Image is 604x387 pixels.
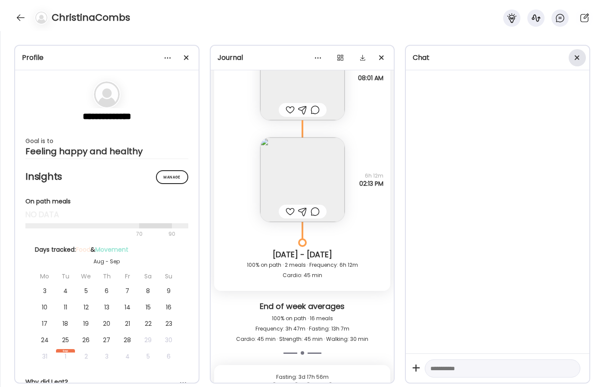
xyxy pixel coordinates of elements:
[77,333,96,347] div: 26
[56,316,75,331] div: 18
[35,349,54,364] div: 31
[168,229,176,239] div: 90
[56,300,75,315] div: 11
[97,300,116,315] div: 13
[118,284,137,298] div: 7
[118,333,137,347] div: 28
[56,349,75,364] div: 1
[76,245,90,254] span: Food
[118,269,137,284] div: Fr
[221,260,384,281] div: 100% on path · 2 meals · Frequency: 6h 12m Cardio: 45 min
[221,250,384,260] div: [DATE] - [DATE]
[25,146,188,156] div: Feeling happy and healthy
[95,245,128,254] span: Movement
[159,349,178,364] div: 6
[77,300,96,315] div: 12
[56,284,75,298] div: 4
[118,349,137,364] div: 4
[97,269,116,284] div: Th
[94,81,120,107] img: bg-avatar-default.svg
[218,53,387,63] div: Journal
[218,301,387,313] div: End of week averages
[159,269,178,284] div: Su
[159,300,178,315] div: 16
[56,333,75,347] div: 25
[97,349,116,364] div: 3
[25,136,188,146] div: Goal is to
[156,170,188,184] div: Manage
[35,284,54,298] div: 3
[97,316,116,331] div: 20
[77,349,96,364] div: 2
[159,284,178,298] div: 9
[118,316,137,331] div: 21
[25,209,188,220] div: no data
[35,12,47,24] img: bg-avatar-default.svg
[35,316,54,331] div: 17
[139,284,158,298] div: 8
[35,300,54,315] div: 10
[25,229,166,239] div: 70
[77,284,96,298] div: 5
[221,372,384,382] div: Fasting: 3d 17h 56m
[35,245,179,254] div: Days tracked: &
[139,349,158,364] div: 5
[77,269,96,284] div: We
[359,172,383,180] span: 6h 12m
[159,333,178,347] div: 30
[22,53,192,63] div: Profile
[97,284,116,298] div: 6
[35,258,179,265] div: Aug - Sep
[56,349,75,353] div: Sep
[35,333,54,347] div: 24
[139,316,158,331] div: 22
[97,333,116,347] div: 27
[25,170,188,183] h2: Insights
[260,137,345,222] img: images%2Fa1EA2oH7HfaAxVDHIFBMB4ClUUi1%2FQZf7uEkn2q7niUOrmg7H%2FcLapgTtPffqIqlyQfl3z_240
[413,53,582,63] div: Chat
[35,269,54,284] div: Mo
[260,36,345,120] img: images%2Fa1EA2oH7HfaAxVDHIFBMB4ClUUi1%2Ffavorites%2FBhe2hvpGjMNFQxfoOxi3_240
[359,180,383,187] span: 02:13 PM
[139,269,158,284] div: Sa
[218,313,387,344] div: 100% on path · 16 meals Frequency: 3h 47m · Fasting: 13h 7m Cardio: 45 min · Strength: 45 min · W...
[139,333,158,347] div: 29
[25,197,188,206] div: On path meals
[139,300,158,315] div: 15
[56,269,75,284] div: Tu
[118,300,137,315] div: 14
[52,11,130,25] h4: ChristinaCombs
[25,378,188,387] div: Why did I eat?
[159,316,178,331] div: 23
[358,74,383,82] span: 08:01 AM
[77,316,96,331] div: 19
